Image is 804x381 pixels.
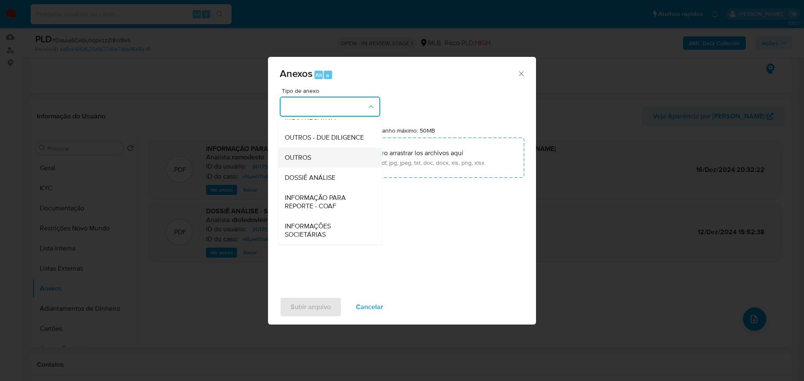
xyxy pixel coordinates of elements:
span: Anexos [280,66,312,81]
span: Cancelar [356,298,383,316]
span: Alt [315,71,322,79]
span: Tipo de anexo [282,88,382,94]
span: a [326,71,329,79]
span: OUTROS - DUE DILIGENCE [285,133,364,142]
button: Cerrar [517,69,525,77]
ul: Tipo de anexo [278,7,382,245]
span: MIDIA NEGATIVA [285,113,336,122]
span: OUTROS [285,153,311,162]
button: Cancelar [345,297,394,317]
span: INFORMAÇÕES SOCIETÁRIAS [285,222,370,239]
label: Tamanho máximo: 50MB [372,127,435,134]
span: INFORMAÇÃO PARA REPORTE - COAF [285,194,370,210]
span: DOSSIÊ ANÁLISE [285,174,335,182]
